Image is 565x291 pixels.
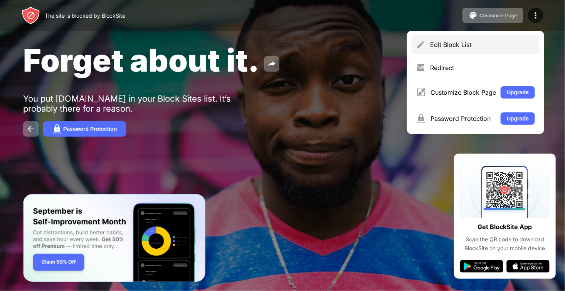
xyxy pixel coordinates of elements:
img: menu-customize.svg [416,88,426,97]
img: share.svg [267,59,276,69]
img: qrcode.svg [460,160,550,218]
img: google-play.svg [460,260,503,273]
div: You put [DOMAIN_NAME] in your Block Sites list. It’s probably there for a reason. [23,94,261,114]
div: Password Protection [430,115,496,122]
img: pallet.svg [469,11,478,20]
button: Password Protection [43,121,126,137]
button: Upgrade [501,112,535,125]
button: Upgrade [501,86,535,99]
img: menu-redirect.svg [416,63,425,72]
div: Scan the QR code to download BlockSite on your mobile device [460,235,550,253]
img: header-logo.svg [22,6,40,25]
iframe: Banner [23,194,205,282]
div: Edit Block List [430,41,535,48]
img: password.svg [52,124,62,134]
div: Customize Block Page [430,89,496,96]
div: Get BlockSite App [478,221,532,232]
img: back.svg [26,124,35,134]
img: menu-password.svg [416,114,426,123]
button: Customize Page [462,8,523,23]
div: Customize Page [479,13,517,18]
img: menu-icon.svg [531,11,540,20]
div: The site is blocked by BlockSite [45,12,125,19]
img: menu-pencil.svg [416,40,425,49]
div: Password Protection [63,126,117,132]
span: Forget about it. [23,42,259,79]
img: app-store.svg [506,260,550,273]
div: Redirect [430,64,535,72]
